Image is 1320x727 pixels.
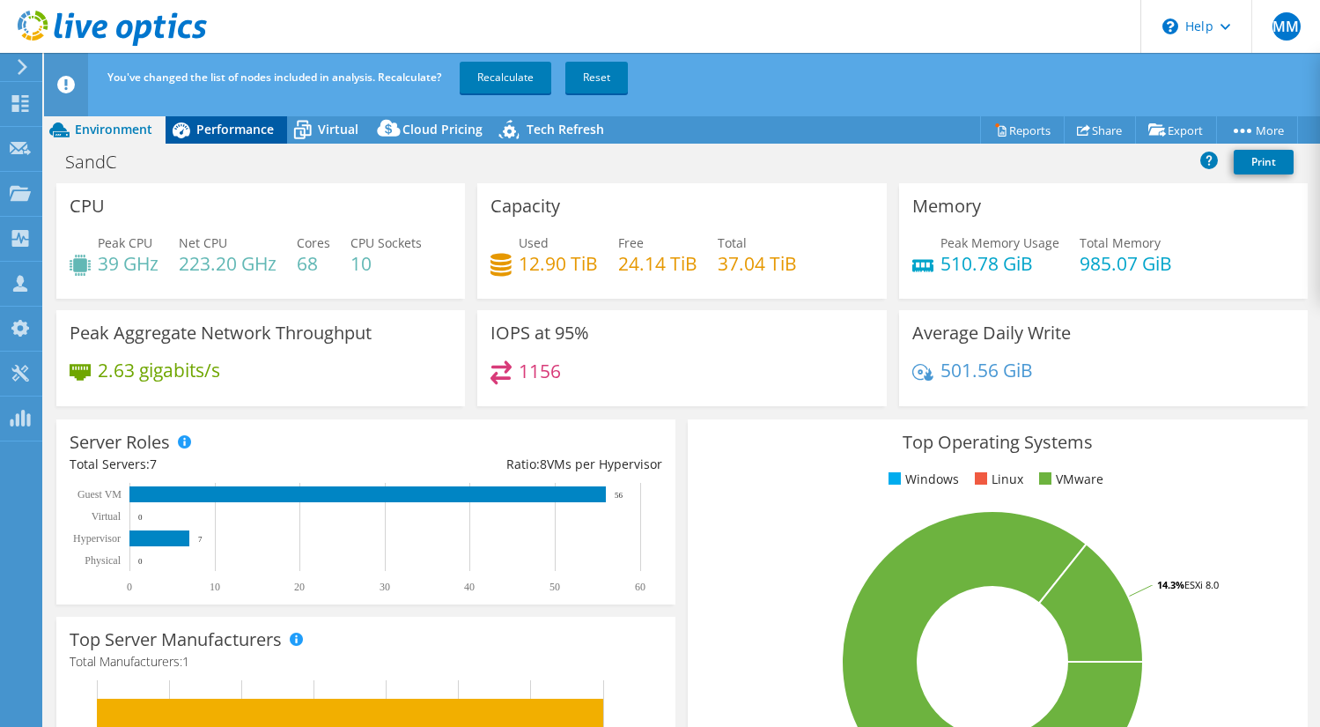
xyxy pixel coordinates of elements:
h4: 10 [350,254,422,273]
h4: 1156 [519,361,561,381]
span: Peak Memory Usage [940,234,1059,251]
li: VMware [1035,470,1103,489]
a: Print [1234,150,1294,174]
h3: Server Roles [70,433,170,452]
a: Recalculate [460,62,551,93]
h4: 24.14 TiB [618,254,697,273]
div: Total Servers: [70,455,366,474]
span: 1 [182,653,189,670]
span: Performance [196,121,274,137]
span: 8 [540,456,547,472]
h3: Average Daily Write [912,323,1071,343]
h3: Peak Aggregate Network Throughput [70,323,372,343]
h3: Top Server Manufacturers [70,630,282,649]
span: Used [519,234,549,251]
h1: SandC [57,152,144,172]
tspan: 14.3% [1157,578,1184,591]
h4: 501.56 GiB [940,360,1033,380]
span: Tech Refresh [527,121,604,137]
span: Cloud Pricing [402,121,483,137]
text: 0 [138,513,143,522]
div: Ratio: VMs per Hypervisor [366,455,663,474]
span: Peak CPU [98,234,152,251]
span: Total Memory [1080,234,1161,251]
h4: 12.90 TiB [519,254,598,273]
text: Hypervisor [73,532,121,545]
span: Total [718,234,747,251]
text: 10 [210,581,220,593]
text: 60 [635,581,645,593]
h4: 39 GHz [98,254,159,273]
h4: 68 [297,254,330,273]
h4: 223.20 GHz [179,254,277,273]
h3: Capacity [490,197,560,216]
text: Virtual [92,510,122,523]
a: Reports [980,116,1065,144]
span: CPU Sockets [350,234,422,251]
text: 0 [138,557,143,566]
text: Physical [85,554,121,567]
tspan: ESXi 8.0 [1184,578,1219,591]
text: Guest VM [77,488,122,501]
h3: Memory [912,197,981,216]
h4: 37.04 TiB [718,254,797,273]
text: 30 [380,581,390,593]
a: Reset [565,62,628,93]
a: Export [1135,116,1217,144]
text: 56 [615,491,623,500]
span: Free [618,234,644,251]
span: Cores [297,234,330,251]
span: You've changed the list of nodes included in analysis. Recalculate? [107,70,441,85]
h4: Total Manufacturers: [70,652,662,671]
h3: IOPS at 95% [490,323,589,343]
h4: 510.78 GiB [940,254,1059,273]
span: Environment [75,121,152,137]
svg: \n [1162,19,1178,34]
a: Share [1064,116,1136,144]
span: 7 [150,456,157,472]
text: 50 [549,581,560,593]
li: Linux [970,470,1023,489]
h4: 2.63 gigabits/s [98,360,220,380]
span: Virtual [318,121,358,137]
text: 40 [464,581,475,593]
a: More [1216,116,1298,144]
text: 7 [198,535,203,544]
span: MM [1272,12,1301,41]
span: Net CPU [179,234,227,251]
h3: Top Operating Systems [701,433,1294,452]
li: Windows [884,470,959,489]
h3: CPU [70,197,105,216]
text: 20 [294,581,305,593]
h4: 985.07 GiB [1080,254,1172,273]
text: 0 [127,581,132,593]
